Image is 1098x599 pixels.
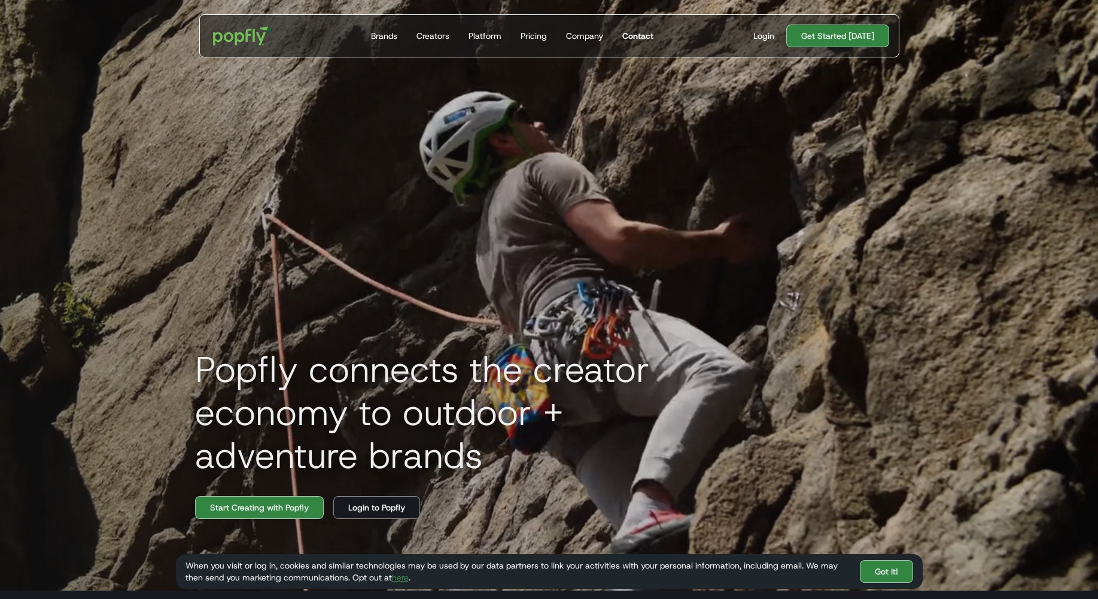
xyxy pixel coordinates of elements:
[786,25,889,47] a: Get Started [DATE]
[195,496,324,519] a: Start Creating with Popfly
[469,30,501,42] div: Platform
[185,348,724,477] h1: Popfly connects the creator economy to outdoor + adventure brands
[333,496,420,519] a: Login to Popfly
[561,15,608,57] a: Company
[416,30,449,42] div: Creators
[366,15,402,57] a: Brands
[622,30,653,42] div: Contact
[566,30,603,42] div: Company
[371,30,397,42] div: Brands
[521,30,547,42] div: Pricing
[185,560,850,583] div: When you visit or log in, cookies and similar technologies may be used by our data partners to li...
[749,30,779,42] a: Login
[464,15,506,57] a: Platform
[392,572,409,583] a: here
[516,15,552,57] a: Pricing
[412,15,454,57] a: Creators
[860,560,913,583] a: Got It!
[205,18,282,54] a: home
[753,30,774,42] div: Login
[618,15,658,57] a: Contact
